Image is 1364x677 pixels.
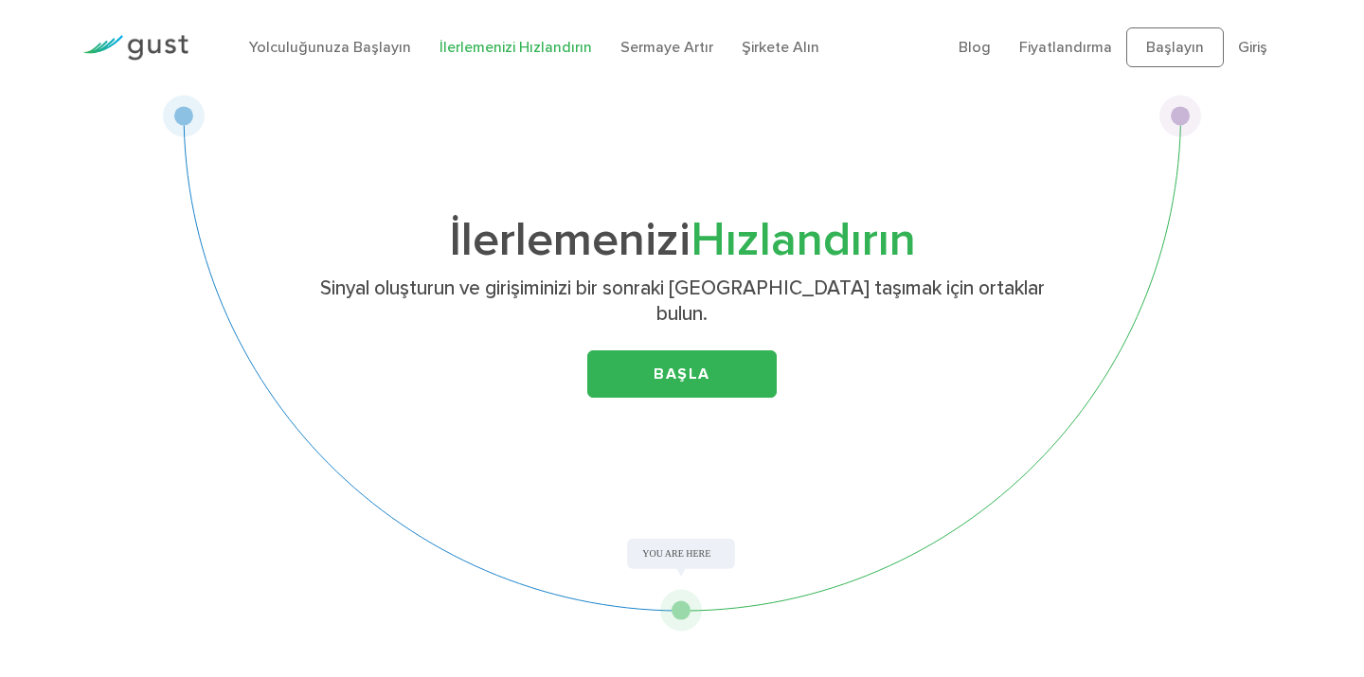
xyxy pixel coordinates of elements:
[587,350,777,398] a: BAŞLA
[691,212,916,268] span: Hızlandırın
[959,38,991,56] a: Blog
[82,35,188,61] img: Gust Logosu
[1126,27,1224,67] a: Başlayın
[1019,38,1112,56] a: Fiyatlandırma
[440,38,592,56] a: İlerlemenizi Hızlandırın
[249,38,411,56] a: Yolculuğunuza Başlayın
[308,219,1056,262] h1: İlerlemenizi
[620,38,713,56] a: Sermaye Artır
[1238,38,1267,56] a: Giriş
[742,38,819,56] a: Şirkete Alın
[315,276,1050,329] p: Sinyal oluşturun ve girişiminizi bir sonraki [GEOGRAPHIC_DATA] taşımak için ortaklar bulun.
